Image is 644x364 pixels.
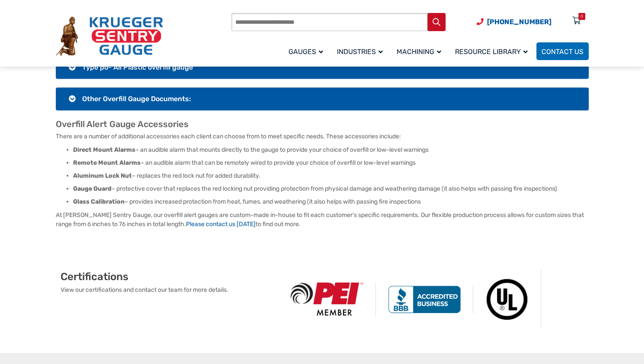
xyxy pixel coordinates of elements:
a: Please contact us [DATE] [186,220,256,227]
span: Resource Library [455,48,528,56]
span: Type po- All Plastic overfill gauge [82,63,193,71]
li: – replaces the red lock nut for added durability. [73,171,589,180]
a: Industries [332,41,391,61]
a: Contact Us [536,42,589,60]
p: View our certifications and contact our team for more details. [61,285,279,294]
a: Gauges [283,41,332,61]
h2: Certifications [61,270,279,283]
span: [PHONE_NUMBER] [487,18,551,26]
img: Underwriters Laboratories [473,270,541,329]
div: 0 [580,13,583,20]
img: Krueger Sentry Gauge [56,16,163,56]
li: – provides increased protection from heat, fumes, and weathering (it also helps with passing fire... [73,197,589,206]
a: Machining [391,41,450,61]
img: PEI Member [279,282,376,316]
span: Industries [337,48,383,56]
span: Contact Us [541,48,583,56]
strong: Remote Mount Alarms [73,159,141,166]
h2: Overfill Alert Gauge Accessories [56,119,589,130]
a: Resource Library [450,41,536,61]
p: At [PERSON_NAME] Sentry Gauge, our overfill alert gauges are custom-made in-house to fit each cus... [56,210,589,228]
strong: Gauge Guard [73,185,112,192]
span: Gauges [288,48,323,56]
p: There are a number of additional accessories each client can choose from to meet specific needs. ... [56,132,589,141]
strong: Glass Calibration [73,198,125,205]
img: BBB [376,285,473,313]
strong: Aluminum Lock Nut [73,172,132,179]
span: Other Overfill Gauge Documents: [82,95,191,103]
li: – protective cover that replaces the red locking nut providing protection from physical damage an... [73,184,589,193]
li: – an audible alarm that can be remotely wired to provide your choice of overfill or low-level war... [73,158,589,167]
strong: Direct Mount Alarms [73,146,135,153]
li: – an audible alarm that mounts directly to the gauge to provide your choice of overfill or low-le... [73,145,589,154]
span: Machining [397,48,441,56]
a: Phone Number (920) 434-8860 [477,16,551,27]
